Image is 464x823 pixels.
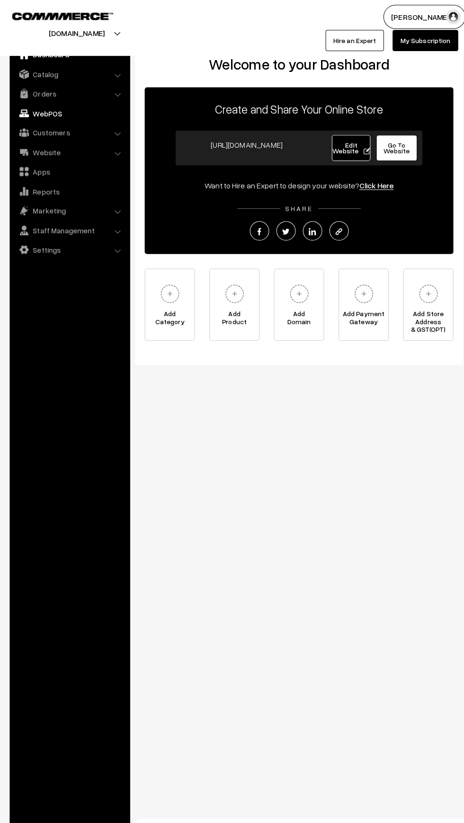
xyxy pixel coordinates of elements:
span: Add Payment Gateway [333,304,381,323]
img: plus.svg [281,275,307,301]
a: Staff Management [12,218,125,235]
a: WebPOS [12,103,125,120]
h2: Welcome to your Dashboard [142,54,445,71]
a: COMMMERCE [361,809,402,817]
a: Reports [12,179,125,196]
img: plus.svg [408,275,434,301]
span: Edit Website [326,138,364,152]
a: Click Here [353,177,386,187]
a: Settings [12,237,125,254]
a: Add PaymentGateway [332,264,382,335]
img: plus.svg [344,275,370,301]
span: SHARE [275,201,312,209]
a: AddCategory [142,264,191,335]
a: Orders [12,83,125,100]
img: plus.svg [217,275,243,301]
footer: © 2025 COMMMERCE | All Rights Reserved | Crafted By [133,804,464,823]
a: Marketing [12,198,125,215]
a: COMMMERCE [12,9,95,21]
a: AddProduct [205,264,255,335]
img: user [438,9,452,24]
button: [DOMAIN_NAME] [15,21,136,44]
div: Want to Hire an Expert to design your website? [142,177,445,188]
a: Add Store Address& GST(OPT) [396,264,445,335]
span: Add Category [143,304,191,323]
a: My Subscription [385,29,450,50]
span: Add Store Address & GST(OPT) [396,304,445,323]
a: Go To Website [369,133,410,158]
a: Website [12,141,125,158]
a: Catalog [12,64,125,81]
img: COMMMERCE [12,12,111,19]
p: Create and Share Your Online Store [142,99,445,116]
a: Hire an Expert [320,29,377,50]
a: Customers [12,122,125,139]
span: Go To Website [376,138,402,152]
span: Add Product [206,304,254,323]
a: Apps [12,160,125,177]
a: AddDomain [269,264,318,335]
span: Add Domain [269,304,318,323]
a: Edit Website [326,133,364,158]
img: plus.svg [154,275,180,301]
button: [PERSON_NAME]… [376,5,457,28]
